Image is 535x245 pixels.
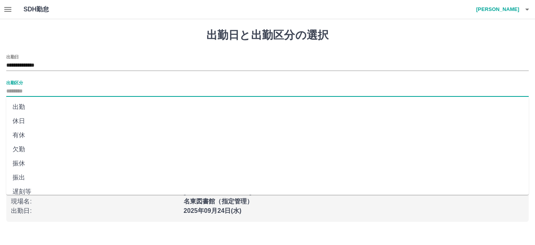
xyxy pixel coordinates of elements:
[6,54,19,60] label: 出勤日
[184,207,242,214] b: 2025年09月24日(水)
[6,29,529,42] h1: 出勤日と出勤区分の選択
[6,156,529,171] li: 振休
[11,206,179,216] p: 出勤日 :
[6,171,529,185] li: 振出
[6,185,529,199] li: 遅刻等
[6,142,529,156] li: 欠勤
[6,114,529,128] li: 休日
[6,80,23,85] label: 出勤区分
[184,198,253,205] b: 名東図書館（指定管理）
[6,128,529,142] li: 有休
[6,100,529,114] li: 出勤
[11,197,179,206] p: 現場名 :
